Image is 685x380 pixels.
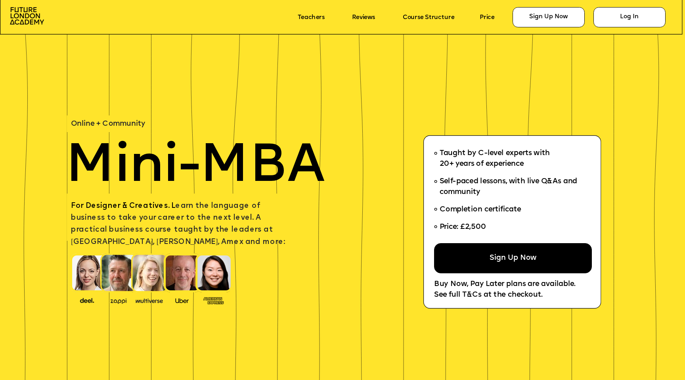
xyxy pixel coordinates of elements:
[440,206,521,213] span: Completion certificate
[440,223,486,231] span: Price: £2,500
[10,7,44,25] img: image-aac980e9-41de-4c2d-a048-f29dd30a0068.png
[403,14,454,21] a: Course Structure
[440,150,550,168] span: Taught by C-level experts with 20+ years of experience
[434,281,575,288] span: Buy Now, Pay Later plans are available.
[71,202,285,246] span: earn the language of business to take your career to the next level. A practical business course ...
[480,14,494,21] a: Price
[71,202,175,210] span: For Designer & Creatives. L
[65,141,325,194] span: Mini-MBA
[298,14,325,21] a: Teachers
[434,292,542,299] span: See full T&Cs at the checkout.
[440,178,580,196] span: Self-paced lessons, with live Q&As and community
[352,14,375,21] a: Reviews
[71,120,145,128] span: Online + Community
